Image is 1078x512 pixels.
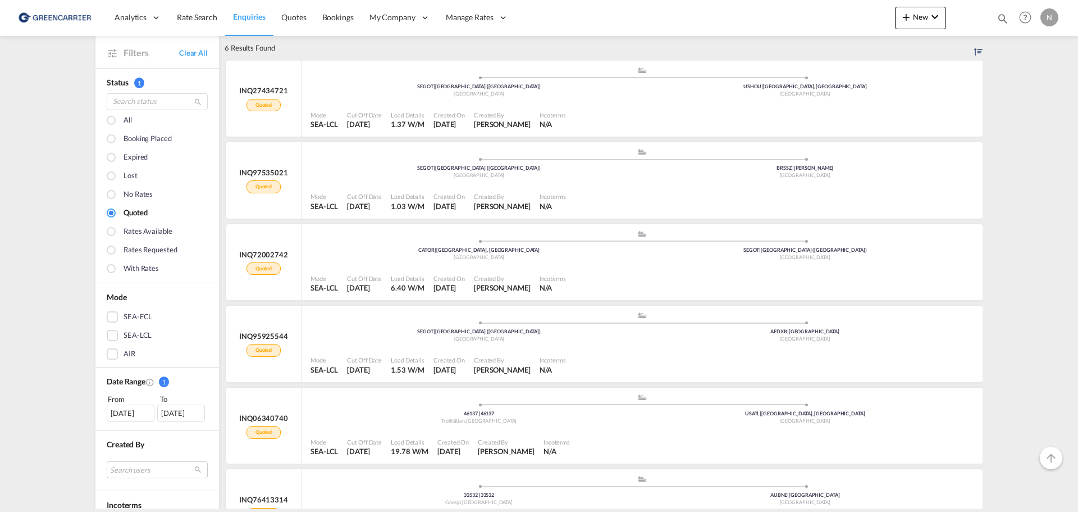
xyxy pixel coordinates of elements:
[435,247,436,253] span: |
[433,283,465,293] div: 22 Sep 2025
[391,119,424,129] div: 1.37 W/M
[310,119,338,129] div: SEA-LCL
[441,418,466,424] span: Trollhättan
[124,348,135,360] div: AIR
[474,111,531,119] div: Created By
[474,274,531,283] div: Created By
[464,492,480,498] span: 33532
[770,328,839,334] span: AEDXB [GEOGRAPHIC_DATA]
[540,111,566,119] div: Incoterms
[246,344,281,357] div: Quoted
[540,201,552,211] div: N/A
[636,395,649,400] md-icon: assets/icons/custom/ship-fill.svg
[437,438,469,446] div: Created On
[792,165,794,171] span: |
[974,35,983,60] div: Sort by: Created on
[194,98,202,106] md-icon: icon-magnify
[239,250,288,260] div: INQ72002742
[391,356,424,364] div: Load Details
[239,167,288,178] div: INQ97535021
[107,78,128,87] span: Status
[418,247,540,253] span: CATOR [GEOGRAPHIC_DATA], [GEOGRAPHIC_DATA]
[462,499,513,505] span: [GEOGRAPHIC_DATA]
[347,446,382,456] div: 3 Sep 2025
[433,274,465,283] div: Created On
[107,393,156,405] div: From
[107,500,141,510] span: Incoterms
[225,61,983,143] div: INQ27434721Quoted assets/icons/custom/ship-fill.svgassets/icons/custom/roll-o-plane.svgOriginGoth...
[454,90,504,97] span: [GEOGRAPHIC_DATA]
[540,274,566,283] div: Incoterms
[347,119,382,129] div: 30 Sep 2025
[743,83,867,89] span: USHOU [GEOGRAPHIC_DATA], [GEOGRAPHIC_DATA]
[310,192,338,201] div: Mode
[433,192,465,201] div: Created On
[391,111,424,119] div: Load Details
[895,7,946,29] button: icon-plus 400-fgNewicon-chevron-down
[466,418,517,424] span: [GEOGRAPHIC_DATA]
[157,405,205,422] div: [DATE]
[1040,8,1058,26] div: N
[124,133,172,146] div: Booking placed
[347,447,369,456] span: [DATE]
[433,201,465,211] div: 29 Sep 2025
[478,438,535,446] div: Created By
[246,99,281,112] div: Quoted
[474,192,531,201] div: Created By
[543,438,570,446] div: Incoterms
[225,35,275,60] div: 6 Results Found
[124,226,172,238] div: Rates available
[246,426,281,439] div: Quoted
[543,446,556,456] div: N/A
[636,149,649,155] md-icon: assets/icons/custom/ship-fill.svg
[437,446,469,456] div: 3 Sep 2025
[417,328,541,334] span: SEGOT [GEOGRAPHIC_DATA] ([GEOGRAPHIC_DATA])
[124,244,177,257] div: Rates Requested
[540,356,566,364] div: Incoterms
[474,201,531,211] div: Fredrik Fagerman
[433,119,465,129] div: 30 Sep 2025
[636,312,649,318] md-icon: assets/icons/custom/ship-fill.svg
[233,12,266,21] span: Enquiries
[417,165,541,171] span: SEGOT [GEOGRAPHIC_DATA] ([GEOGRAPHIC_DATA])
[997,12,1009,25] md-icon: icon-magnify
[479,492,481,498] span: |
[124,263,159,275] div: With rates
[391,283,424,293] div: 6.40 W/M
[124,189,153,201] div: No rates
[107,311,208,323] md-checkbox: SEA-FCL
[225,306,983,388] div: INQ95925544Quoted assets/icons/custom/ship-fill.svgassets/icons/custom/roll-o-plane.svgOriginGoth...
[347,365,382,375] div: 3 Sep 2025
[347,202,369,211] span: [DATE]
[159,393,208,405] div: To
[124,311,152,323] div: SEA-FCL
[246,180,281,193] div: Quoted
[17,5,93,30] img: 609dfd708afe11efa14177256b0082fb.png
[787,328,789,334] span: |
[433,283,456,292] span: [DATE]
[310,283,338,293] div: SEA-LCL
[997,12,1009,29] div: icon-magnify
[743,247,867,253] span: SEGOT [GEOGRAPHIC_DATA] ([GEOGRAPHIC_DATA])
[124,207,147,220] div: Quoted
[445,499,462,505] span: Gnosjö
[481,410,495,416] span: 46137
[465,418,466,424] span: ,
[310,111,338,119] div: Mode
[225,388,983,470] div: INQ06340740Quoted assets/icons/custom/ship-fill.svgassets/icons/custom/roll-o-plane.svgOrigin Swe...
[124,152,148,164] div: Expired
[124,330,152,341] div: SEA-LCL
[391,446,428,456] div: 19.78 W/M
[107,330,208,341] md-checkbox: SEA-LCL
[780,254,830,260] span: [GEOGRAPHIC_DATA]
[479,410,481,416] span: |
[474,283,531,293] div: Fredrik Fagerman
[433,83,435,89] span: |
[928,10,942,24] md-icon: icon-chevron-down
[433,165,435,171] span: |
[347,120,369,129] span: [DATE]
[478,447,535,456] span: [PERSON_NAME]
[347,356,382,364] div: Cut Off Date
[540,365,552,375] div: N/A
[134,78,144,88] span: 1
